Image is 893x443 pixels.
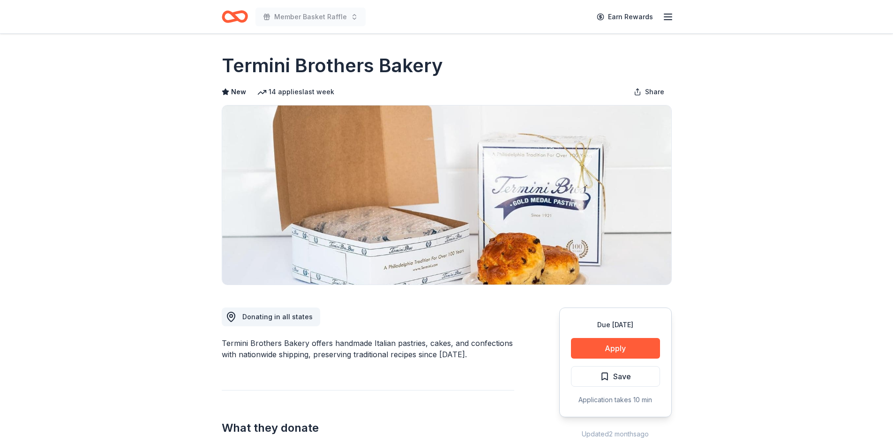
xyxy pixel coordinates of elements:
[231,86,246,98] span: New
[222,420,514,435] h2: What they donate
[222,53,443,79] h1: Termini Brothers Bakery
[591,8,659,25] a: Earn Rewards
[257,86,334,98] div: 14 applies last week
[626,83,672,101] button: Share
[571,366,660,387] button: Save
[613,370,631,383] span: Save
[274,11,347,23] span: Member Basket Raffle
[222,6,248,28] a: Home
[255,8,366,26] button: Member Basket Raffle
[645,86,664,98] span: Share
[559,428,672,440] div: Updated 2 months ago
[571,394,660,405] div: Application takes 10 min
[222,338,514,360] div: Termini Brothers Bakery offers handmade Italian pastries, cakes, and confections with nationwide ...
[571,338,660,359] button: Apply
[571,319,660,330] div: Due [DATE]
[242,313,313,321] span: Donating in all states
[222,105,671,285] img: Image for Termini Brothers Bakery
